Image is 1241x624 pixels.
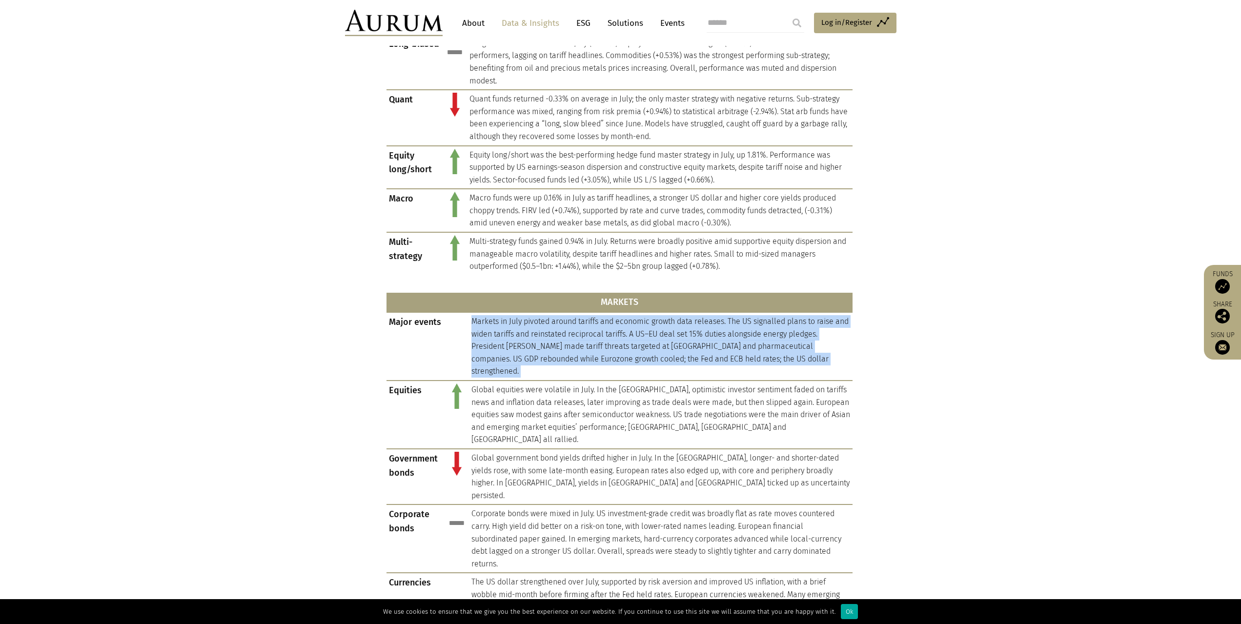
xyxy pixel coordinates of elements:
td: Equities [387,381,445,449]
a: Solutions [603,14,648,32]
td: Quant [387,90,443,145]
img: Share this post [1215,309,1230,323]
td: Multi-strategy [387,232,443,275]
td: Long biased funds were flat in July (+0.01%). Equity-focused sub-strategies (-0.29%) were the wea... [467,34,853,90]
td: Quant funds returned -0.33% on average in July; the only master strategy with negative returns. S... [467,90,853,145]
td: Corporate bonds [387,504,445,573]
img: Sign up to our newsletter [1215,340,1230,355]
td: Major events [387,312,445,381]
th: MARKETS [387,293,853,312]
td: Macro funds were up 0.16% in July as tariff headlines, a stronger US dollar and higher core yield... [467,189,853,232]
img: Access Funds [1215,279,1230,294]
td: Multi-strategy funds gained 0.94% in July. Returns were broadly positive amid supportive equity d... [467,232,853,275]
input: Submit [787,13,807,33]
td: Markets in July pivoted around tariffs and economic growth data releases. The US signalled plans ... [469,312,853,381]
td: Macro [387,189,443,232]
a: About [457,14,489,32]
td: Global government bond yields drifted higher in July. In the [GEOGRAPHIC_DATA], longer- and short... [469,449,853,504]
span: Log in/Register [821,17,872,28]
a: Data & Insights [497,14,564,32]
td: Government bonds [387,449,445,504]
a: Log in/Register [814,13,896,33]
a: Sign up [1209,331,1236,355]
div: Ok [841,604,858,619]
td: Long-biased [387,34,443,90]
a: ESG [571,14,595,32]
a: Events [655,14,685,32]
a: Funds [1209,270,1236,294]
td: Equity long/short was the best-performing hedge fund master strategy in July, up 1.81%. Performan... [467,146,853,189]
img: Aurum [345,10,443,36]
td: Global equities were volatile in July. In the [GEOGRAPHIC_DATA], optimistic investor sentiment fa... [469,381,853,449]
div: Share [1209,301,1236,323]
td: Equity long/short [387,146,443,189]
td: Corporate bonds were mixed in July. US investment-grade credit was broadly flat as rate moves cou... [469,504,853,573]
